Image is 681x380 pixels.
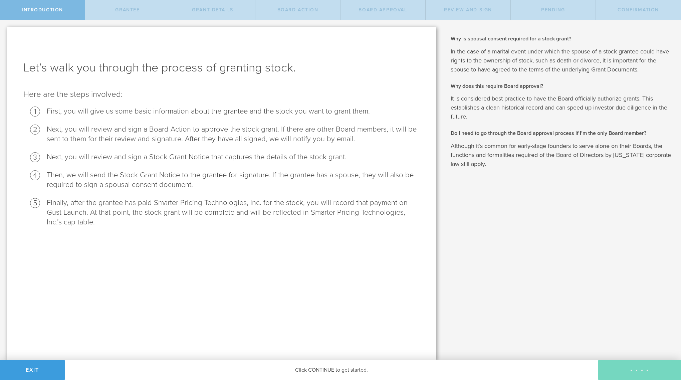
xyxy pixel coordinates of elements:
li: Then, we will send the Stock Grant Notice to the grantee for signature. If the grantee has a spou... [47,170,419,190]
p: Although it’s common for early-stage founders to serve alone on their Boards, the functions and f... [451,142,671,169]
span: Board Approval [359,7,407,13]
p: In the case of a marital event under which the spouse of a stock grantee could have rights to the... [451,47,671,74]
span: Confirmation [618,7,659,13]
li: Finally, after the grantee has paid Smarter Pricing Technologies, Inc. for the stock, you will re... [47,198,419,227]
h2: Do I need to go through the Board approval process if I’m the only Board member? [451,130,671,137]
h2: Why is spousal consent required for a stock grant? [451,35,671,42]
li: Next, you will review and sign a Board Action to approve the stock grant. If there are other Boar... [47,125,419,144]
span: Grantee [115,7,140,13]
p: It is considered best practice to have the Board officially authorize grants. This establishes a ... [451,94,671,121]
span: Board Action [277,7,318,13]
h2: Why does this require Board approval? [451,82,671,90]
span: Grant Details [192,7,233,13]
h1: Let’s walk you through the process of granting stock. [23,60,419,76]
li: Next, you will review and sign a Stock Grant Notice that captures the details of the stock grant. [47,152,419,162]
span: Review and Sign [444,7,492,13]
li: First, you will give us some basic information about the grantee and the stock you want to grant ... [47,107,419,116]
iframe: Chat Widget [648,328,681,360]
span: Pending [541,7,565,13]
span: Introduction [22,7,63,13]
p: Here are the steps involved: [23,89,419,100]
div: Click CONTINUE to get started. [65,360,598,380]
